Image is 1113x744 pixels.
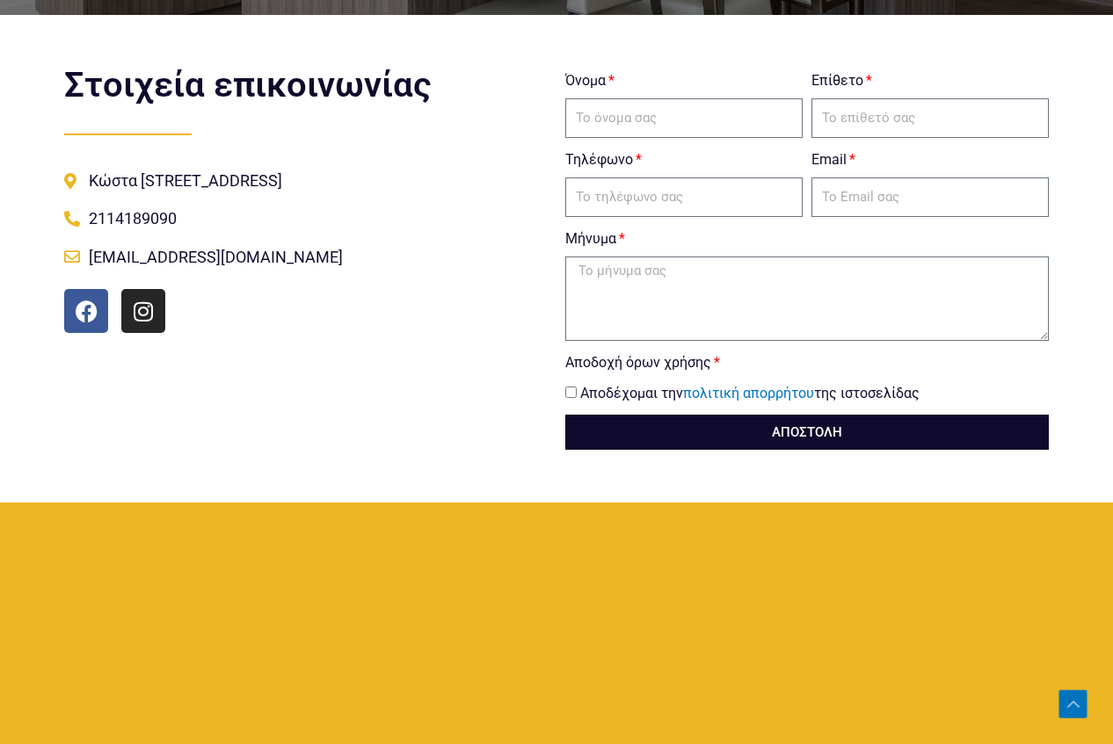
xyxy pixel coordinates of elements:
a: Κώστα [STREET_ADDRESS] [64,166,548,195]
label: Αποδέχομαι την της ιστοσελίδας [580,385,920,401]
label: Email [811,147,855,173]
label: Μήνυμα [565,226,625,252]
label: Όνομα [565,68,615,94]
label: Αποδοχή όρων χρήσης [565,350,720,376]
input: Το όνομα σας [565,98,803,139]
span: ΑΠΟΣΤΟΛΗ [772,426,842,439]
button: ΑΠΟΣΤΟΛΗ [565,415,1049,450]
a: πολιτική απορρήτου [683,385,814,401]
a: 2114189090 [64,204,548,233]
span: [EMAIL_ADDRESS][DOMAIN_NAME] [84,242,343,271]
label: Επίθετο [811,68,872,94]
input: Το τηλέφωνο σας [565,177,803,218]
label: Τηλέφωνο [565,147,642,173]
a: [EMAIL_ADDRESS][DOMAIN_NAME] [64,242,548,271]
h2: Στοιχεία επικοινωνίας [64,68,548,103]
input: Το επίθετό σας [811,98,1049,139]
span: Κώστα [STREET_ADDRESS] [84,166,282,195]
span: 2114189090 [84,204,177,233]
input: Το Email σας [811,177,1049,218]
